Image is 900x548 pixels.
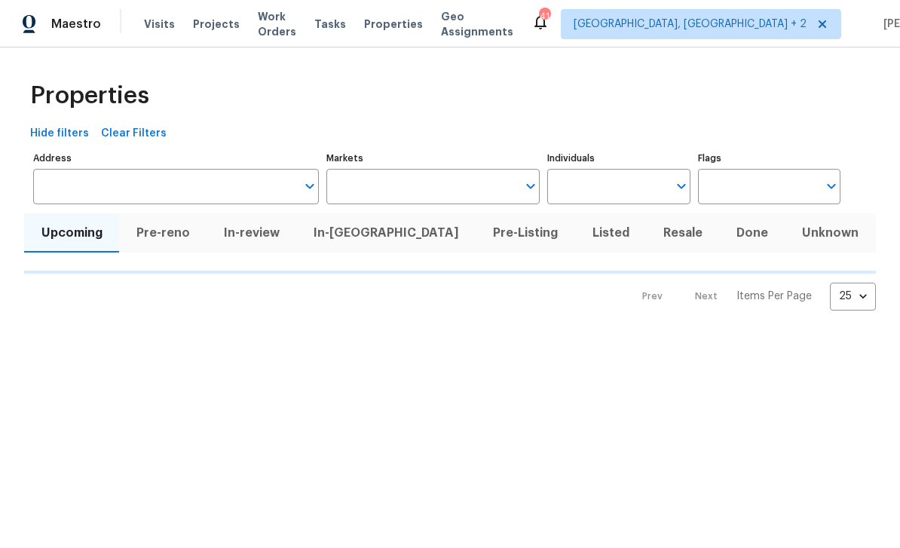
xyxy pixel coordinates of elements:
span: In-[GEOGRAPHIC_DATA] [306,222,467,243]
button: Open [299,176,320,197]
span: Visits [144,17,175,32]
nav: Pagination Navigation [628,283,876,311]
span: Listed [584,222,637,243]
span: Tasks [314,19,346,29]
div: 25 [830,277,876,316]
label: Markets [326,154,540,163]
button: Open [821,176,842,197]
span: Properties [30,88,149,103]
span: Clear Filters [101,124,167,143]
span: Pre-Listing [485,222,566,243]
button: Open [671,176,692,197]
span: [GEOGRAPHIC_DATA], [GEOGRAPHIC_DATA] + 2 [574,17,807,32]
p: Items Per Page [736,289,812,304]
span: Maestro [51,17,101,32]
span: Projects [193,17,240,32]
span: Work Orders [258,9,296,39]
span: Pre-reno [128,222,197,243]
span: Done [729,222,776,243]
span: Hide filters [30,124,89,143]
button: Open [520,176,541,197]
label: Individuals [547,154,690,163]
span: Unknown [794,222,867,243]
span: Resale [655,222,710,243]
span: In-review [216,222,287,243]
button: Hide filters [24,120,95,148]
span: Upcoming [33,222,110,243]
label: Flags [698,154,840,163]
span: Properties [364,17,423,32]
div: 41 [539,9,549,24]
label: Address [33,154,319,163]
button: Clear Filters [95,120,173,148]
span: Geo Assignments [441,9,513,39]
